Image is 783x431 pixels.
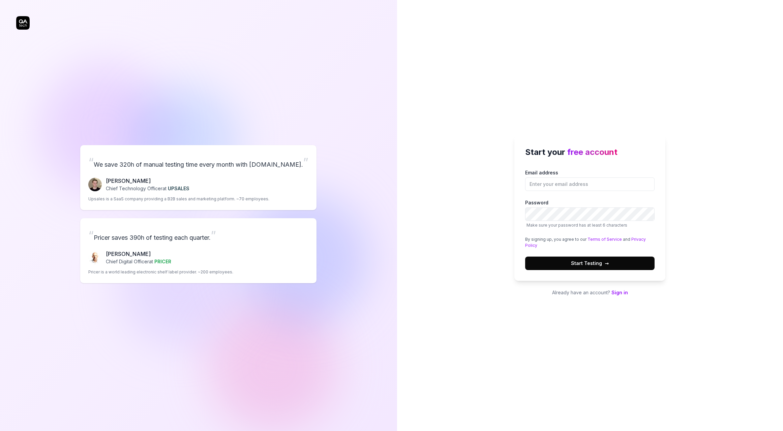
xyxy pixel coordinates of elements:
div: By signing up, you agree to our and [525,236,655,248]
img: Chris Chalkitis [88,251,102,264]
p: Chief Digital Officer at [106,258,171,265]
span: PRICER [154,259,171,264]
a: Privacy Policy [525,237,646,248]
p: [PERSON_NAME] [106,177,189,185]
a: Sign in [611,290,628,295]
span: Make sure your password has at least 6 characters [526,223,627,228]
input: PasswordMake sure your password has at least 6 characters [525,207,655,221]
p: [PERSON_NAME] [106,250,171,258]
span: “ [88,228,94,243]
span: ” [211,228,216,243]
span: ” [303,155,308,170]
img: Fredrik Seidl [88,178,102,191]
span: “ [88,155,94,170]
a: Terms of Service [588,237,622,242]
p: We save 320h of manual testing time every month with [DOMAIN_NAME]. [88,153,308,171]
p: Already have an account? [514,289,665,296]
p: Pricer saves 390h of testing each quarter. [88,226,308,244]
label: Email address [525,169,655,191]
span: Start Testing [571,260,609,267]
button: Start Testing→ [525,257,655,270]
p: Pricer is a world leading electronic shelf label provider. ~200 employees. [88,269,233,275]
input: Email address [525,177,655,191]
span: → [605,260,609,267]
a: “Pricer saves 390h of testing each quarter.”Chris Chalkitis[PERSON_NAME]Chief Digital Officerat P... [80,218,317,283]
label: Password [525,199,655,228]
a: “We save 320h of manual testing time every month with [DOMAIN_NAME].”Fredrik Seidl[PERSON_NAME]Ch... [80,145,317,210]
p: Upsales is a SaaS company providing a B2B sales and marketing platform. ~70 employees. [88,196,269,202]
span: UPSALES [168,186,189,191]
p: Chief Technology Officer at [106,185,189,192]
h2: Start your [525,146,655,158]
span: free account [567,147,618,157]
